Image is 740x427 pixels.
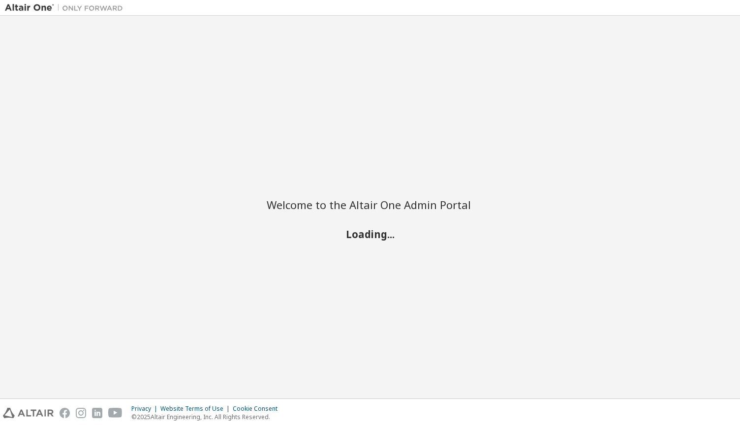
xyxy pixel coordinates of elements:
[92,408,102,418] img: linkedin.svg
[76,408,86,418] img: instagram.svg
[5,3,128,13] img: Altair One
[233,405,283,413] div: Cookie Consent
[131,413,283,421] p: © 2025 Altair Engineering, Inc. All Rights Reserved.
[160,405,233,413] div: Website Terms of Use
[267,198,473,212] h2: Welcome to the Altair One Admin Portal
[108,408,123,418] img: youtube.svg
[60,408,70,418] img: facebook.svg
[131,405,160,413] div: Privacy
[3,408,54,418] img: altair_logo.svg
[267,228,473,241] h2: Loading...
